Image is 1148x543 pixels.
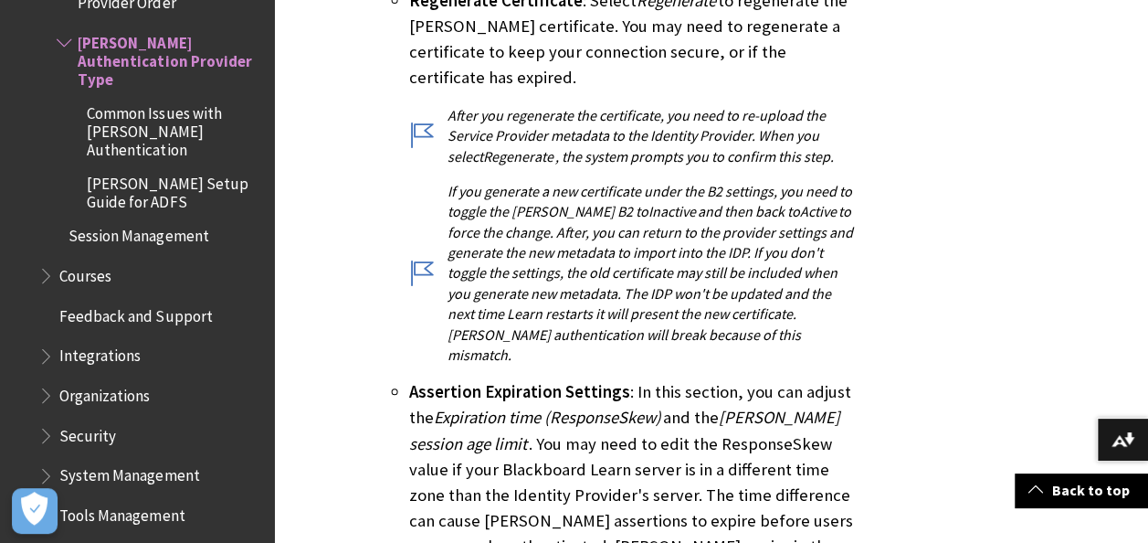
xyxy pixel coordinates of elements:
[78,27,261,89] span: [PERSON_NAME] Authentication Provider Type
[409,381,630,402] span: Assertion Expiration Settings
[59,341,141,366] span: Integrations
[434,407,661,428] span: Expiration time (ResponseSkew)
[59,380,150,405] span: Organizations
[409,181,859,366] p: If you generate a new certificate under the B2 settings, you need to toggle the [PERSON_NAME] B2 ...
[68,221,208,246] span: Session Management
[87,168,261,211] span: [PERSON_NAME] Setup Guide for ADFS
[87,98,261,159] span: Common Issues with [PERSON_NAME] Authentication
[59,301,212,325] span: Feedback and Support
[59,421,116,445] span: Security
[12,488,58,534] button: Open Preferences
[59,261,111,285] span: Courses
[483,147,553,165] span: Regenerate
[648,202,696,220] span: Inactive
[1015,474,1148,507] a: Back to top
[800,202,837,220] span: Active
[59,500,184,525] span: Tools Management
[409,407,840,453] span: [PERSON_NAME] session age limit
[59,461,199,485] span: System Management
[409,105,859,166] p: After you regenerate the certificate, you need to re-upload the Service Provider metadata to the ...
